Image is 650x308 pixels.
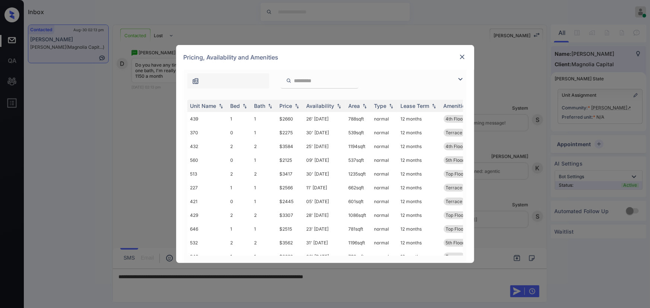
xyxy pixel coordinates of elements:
[192,77,199,85] img: icon-zuma
[187,250,228,263] td: 343
[187,126,228,139] td: 370
[346,167,371,181] td: 1235 sqft
[228,139,251,153] td: 2
[228,195,251,208] td: 0
[187,139,228,153] td: 432
[398,153,441,167] td: 12 months
[251,167,277,181] td: 2
[277,181,304,195] td: $2566
[251,195,277,208] td: 1
[346,139,371,153] td: 1194 sqft
[304,181,346,195] td: 11' [DATE]
[277,153,304,167] td: $2125
[293,103,301,109] img: sorting
[398,167,441,181] td: 12 months
[446,157,464,163] span: 5th Floor
[446,254,463,259] span: Terrace
[304,250,346,263] td: 08' [DATE]
[446,171,466,177] span: Top Floor
[371,250,398,263] td: normal
[346,208,371,222] td: 1086 sqft
[304,236,346,250] td: 31' [DATE]
[277,236,304,250] td: $3562
[176,45,474,70] div: Pricing, Availability and Amenities
[371,139,398,153] td: normal
[446,212,466,218] span: Top Floor
[307,103,334,109] div: Availability
[251,208,277,222] td: 2
[304,139,346,153] td: 25' [DATE]
[187,112,228,126] td: 439
[459,53,466,61] img: close
[228,222,251,236] td: 1
[398,222,441,236] td: 12 months
[277,250,304,263] td: $2660
[228,112,251,126] td: 1
[371,112,398,126] td: normal
[304,195,346,208] td: 05' [DATE]
[374,103,387,109] div: Type
[456,75,465,84] img: icon-zuma
[228,126,251,139] td: 0
[228,208,251,222] td: 2
[277,139,304,153] td: $3584
[401,103,429,109] div: Lease Term
[398,236,441,250] td: 12 months
[444,103,469,109] div: Amenities
[286,77,292,84] img: icon-zuma
[446,240,464,246] span: 5th Floor
[398,126,441,139] td: 12 months
[398,208,441,222] td: 12 months
[187,222,228,236] td: 646
[187,236,228,250] td: 532
[346,195,371,208] td: 601 sqft
[228,236,251,250] td: 2
[251,112,277,126] td: 1
[277,208,304,222] td: $3307
[371,153,398,167] td: normal
[361,103,368,109] img: sorting
[228,181,251,195] td: 1
[251,236,277,250] td: 2
[387,103,395,109] img: sorting
[187,181,228,195] td: 227
[187,153,228,167] td: 560
[346,181,371,195] td: 662 sqft
[277,195,304,208] td: $2445
[304,112,346,126] td: 26' [DATE]
[398,195,441,208] td: 12 months
[446,144,465,149] span: 4th Floor
[304,208,346,222] td: 28' [DATE]
[187,195,228,208] td: 421
[251,153,277,167] td: 1
[187,208,228,222] td: 429
[398,139,441,153] td: 12 months
[371,208,398,222] td: normal
[371,195,398,208] td: normal
[266,103,274,109] img: sorting
[371,222,398,236] td: normal
[446,116,465,122] span: 4th Floor
[217,103,225,109] img: sorting
[430,103,438,109] img: sorting
[346,222,371,236] td: 781 sqft
[304,222,346,236] td: 23' [DATE]
[251,250,277,263] td: 1
[398,181,441,195] td: 12 months
[251,139,277,153] td: 2
[335,103,343,109] img: sorting
[346,236,371,250] td: 1196 sqft
[277,112,304,126] td: $2660
[346,126,371,139] td: 539 sqft
[228,167,251,181] td: 2
[251,126,277,139] td: 1
[398,250,441,263] td: 12 months
[446,130,463,135] span: Terrace
[371,167,398,181] td: normal
[398,112,441,126] td: 12 months
[346,112,371,126] td: 788 sqft
[346,250,371,263] td: 793 sqft
[251,181,277,195] td: 1
[304,126,346,139] td: 30' [DATE]
[228,250,251,263] td: 1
